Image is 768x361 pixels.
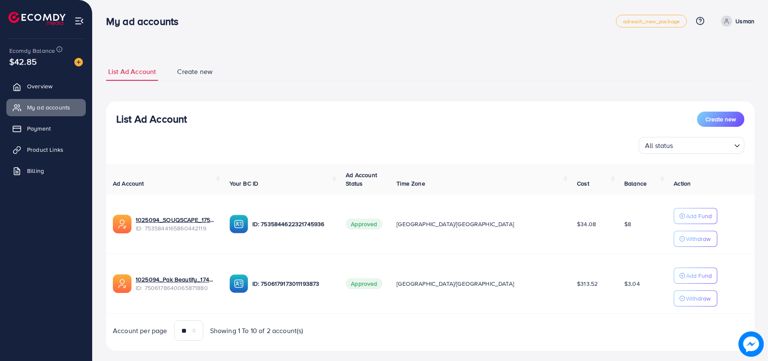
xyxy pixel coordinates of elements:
[74,16,84,26] img: menu
[346,219,382,230] span: Approved
[674,231,717,247] button: Withdraw
[674,268,717,284] button: Add Fund
[230,274,248,293] img: ic-ba-acc.ded83a64.svg
[6,78,86,95] a: Overview
[106,15,185,27] h3: My ad accounts
[686,293,711,304] p: Withdraw
[210,326,303,336] span: Showing 1 To 10 of 2 account(s)
[6,162,86,179] a: Billing
[396,220,514,228] span: [GEOGRAPHIC_DATA]/[GEOGRAPHIC_DATA]
[252,219,333,229] p: ID: 7535844622321745936
[738,331,764,357] img: image
[9,55,37,68] span: $42.85
[624,279,640,288] span: $3.04
[113,179,144,188] span: Ad Account
[108,67,156,77] span: List Ad Account
[624,179,647,188] span: Balance
[136,216,216,233] div: <span class='underline'>1025094_SOUQSCAPE_1754575633337</span></br>7535844165860442119
[623,19,680,24] span: adreach_new_package
[6,141,86,158] a: Product Links
[136,275,216,284] a: 1025094_Pak Beautify_1747668623575
[396,279,514,288] span: [GEOGRAPHIC_DATA]/[GEOGRAPHIC_DATA]
[9,46,55,55] span: Ecomdy Balance
[230,215,248,233] img: ic-ba-acc.ded83a64.svg
[674,290,717,306] button: Withdraw
[577,179,589,188] span: Cost
[27,145,63,154] span: Product Links
[27,167,44,175] span: Billing
[643,139,675,152] span: All status
[113,274,131,293] img: ic-ads-acc.e4c84228.svg
[27,103,70,112] span: My ad accounts
[686,234,711,244] p: Withdraw
[6,99,86,116] a: My ad accounts
[113,215,131,233] img: ic-ads-acc.e4c84228.svg
[136,224,216,232] span: ID: 7535844165860442119
[27,124,51,133] span: Payment
[705,115,736,123] span: Create new
[624,220,631,228] span: $8
[74,58,83,66] img: image
[686,211,712,221] p: Add Fund
[230,179,259,188] span: Your BC ID
[136,216,216,224] a: 1025094_SOUQSCAPE_1754575633337
[396,179,425,188] span: Time Zone
[6,120,86,137] a: Payment
[27,82,52,90] span: Overview
[136,284,216,292] span: ID: 7506178640065871880
[177,67,213,77] span: Create new
[674,208,717,224] button: Add Fund
[686,271,712,281] p: Add Fund
[577,279,598,288] span: $313.52
[674,179,691,188] span: Action
[697,112,744,127] button: Create new
[676,138,731,152] input: Search for option
[346,278,382,289] span: Approved
[116,113,187,125] h3: List Ad Account
[616,15,687,27] a: adreach_new_package
[577,220,596,228] span: $34.08
[136,275,216,293] div: <span class='underline'>1025094_Pak Beautify_1747668623575</span></br>7506178640065871880
[8,12,66,25] img: logo
[735,16,754,26] p: Usman
[718,16,754,27] a: Usman
[113,326,167,336] span: Account per page
[639,137,744,154] div: Search for option
[252,279,333,289] p: ID: 7506179173011193873
[346,171,377,188] span: Ad Account Status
